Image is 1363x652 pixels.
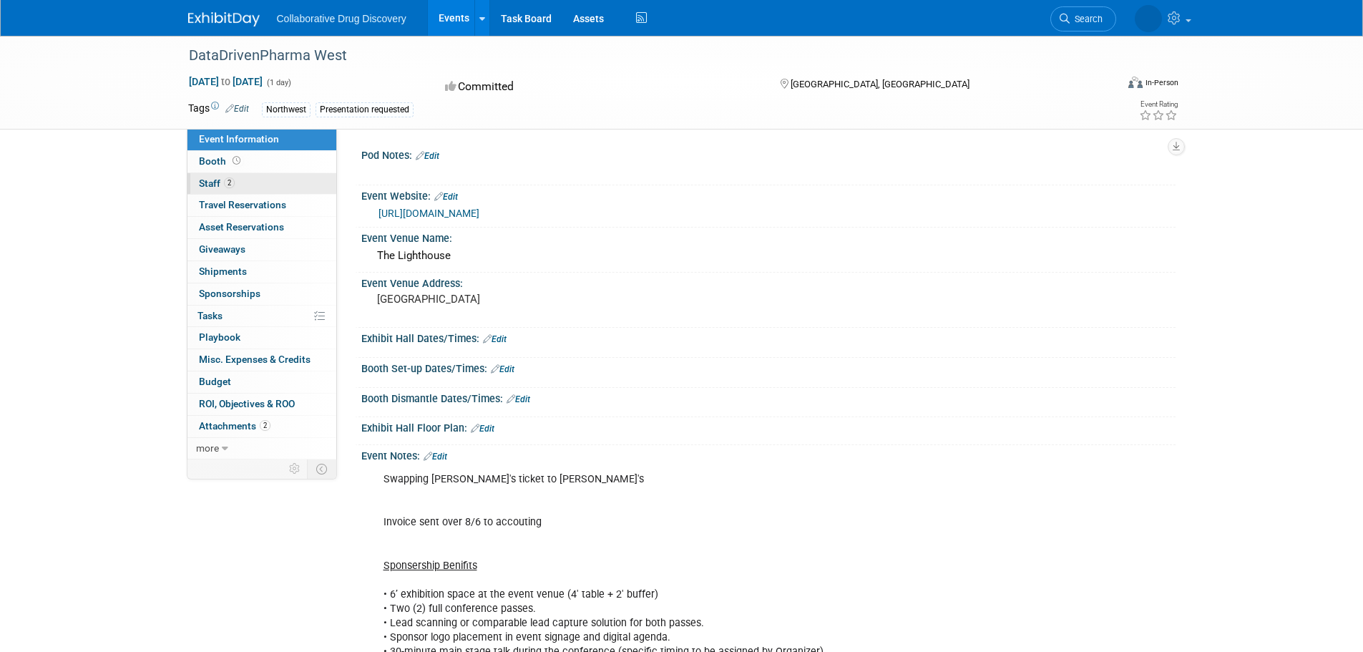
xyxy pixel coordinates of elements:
[199,199,286,210] span: Travel Reservations
[224,177,235,188] span: 2
[1070,14,1103,24] span: Search
[265,78,291,87] span: (1 day)
[187,129,336,150] a: Event Information
[434,192,458,202] a: Edit
[791,79,969,89] span: [GEOGRAPHIC_DATA], [GEOGRAPHIC_DATA]
[199,331,240,343] span: Playbook
[199,177,235,189] span: Staff
[307,459,336,478] td: Toggle Event Tabs
[199,354,311,365] span: Misc. Expenses & Credits
[199,420,270,432] span: Attachments
[187,416,336,437] a: Attachments2
[187,195,336,216] a: Travel Reservations
[188,101,249,117] td: Tags
[1128,77,1143,88] img: Format-Inperson.png
[1050,6,1116,31] a: Search
[277,13,406,24] span: Collaborative Drug Discovery
[377,293,685,306] pre: [GEOGRAPHIC_DATA]
[199,398,295,409] span: ROI, Objectives & ROO
[424,452,447,462] a: Edit
[199,376,231,387] span: Budget
[483,334,507,344] a: Edit
[219,76,233,87] span: to
[187,371,336,393] a: Budget
[361,445,1176,464] div: Event Notes:
[225,104,249,114] a: Edit
[491,364,514,374] a: Edit
[441,74,757,99] div: Committed
[471,424,494,434] a: Edit
[361,228,1176,245] div: Event Venue Name:
[199,133,279,145] span: Event Information
[187,217,336,238] a: Asset Reservations
[416,151,439,161] a: Edit
[187,283,336,305] a: Sponsorships
[187,394,336,415] a: ROI, Objectives & ROO
[187,239,336,261] a: Giveaways
[199,266,247,277] span: Shipments
[188,75,263,88] span: [DATE] [DATE]
[361,328,1176,346] div: Exhibit Hall Dates/Times:
[184,43,1095,69] div: DataDrivenPharma West
[361,273,1176,291] div: Event Venue Address:
[196,442,219,454] span: more
[197,310,223,321] span: Tasks
[1032,74,1179,96] div: Event Format
[199,155,243,167] span: Booth
[188,12,260,26] img: ExhibitDay
[361,185,1176,204] div: Event Website:
[262,102,311,117] div: Northwest
[187,173,336,195] a: Staff2
[384,560,477,572] u: Sponsership Benifits
[283,459,308,478] td: Personalize Event Tab Strip
[199,243,245,255] span: Giveaways
[361,417,1176,436] div: Exhibit Hall Floor Plan:
[361,358,1176,376] div: Booth Set-up Dates/Times:
[1135,5,1162,32] img: Salima Ismayilova
[316,102,414,117] div: Presentation requested
[187,306,336,327] a: Tasks
[187,261,336,283] a: Shipments
[1139,101,1178,108] div: Event Rating
[187,327,336,349] a: Playbook
[378,208,479,219] a: [URL][DOMAIN_NAME]
[260,420,270,431] span: 2
[187,151,336,172] a: Booth
[187,349,336,371] a: Misc. Expenses & Credits
[1145,77,1178,88] div: In-Person
[361,388,1176,407] div: Booth Dismantle Dates/Times:
[230,155,243,166] span: Booth not reserved yet
[199,288,260,299] span: Sponsorships
[199,221,284,233] span: Asset Reservations
[372,245,1165,267] div: The Lighthouse
[361,145,1176,163] div: Pod Notes:
[507,394,530,404] a: Edit
[187,438,336,459] a: more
